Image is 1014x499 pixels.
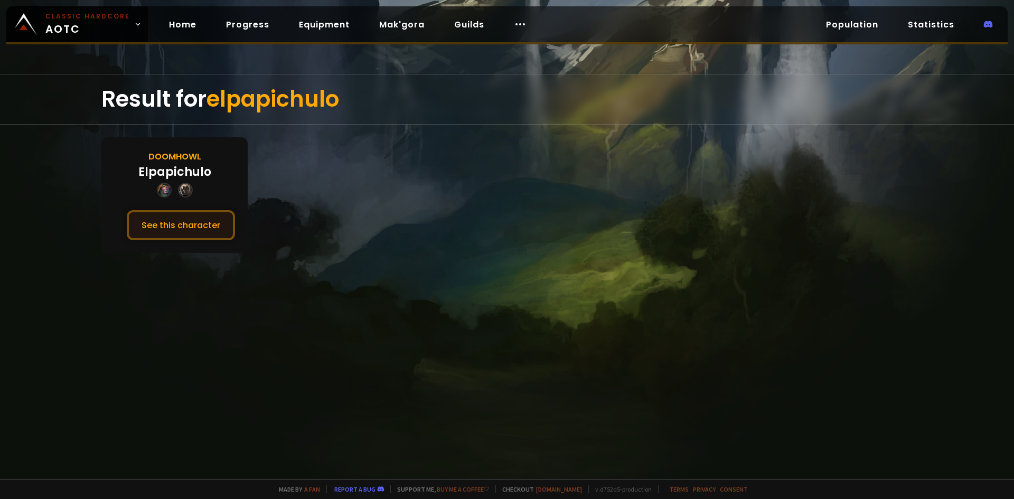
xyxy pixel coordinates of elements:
[218,14,278,35] a: Progress
[588,485,652,493] span: v. d752d5 - production
[536,485,582,493] a: [DOMAIN_NAME]
[45,12,130,21] small: Classic Hardcore
[334,485,375,493] a: Report a bug
[161,14,205,35] a: Home
[693,485,716,493] a: Privacy
[45,12,130,37] span: AOTC
[437,485,489,493] a: Buy me a coffee
[290,14,358,35] a: Equipment
[127,210,235,240] button: See this character
[148,150,201,163] div: Doomhowl
[371,14,433,35] a: Mak'gora
[206,83,339,115] span: elpapichulo
[818,14,887,35] a: Population
[495,485,582,493] span: Checkout
[6,6,148,42] a: Classic HardcoreAOTC
[390,485,489,493] span: Support me,
[899,14,963,35] a: Statistics
[720,485,748,493] a: Consent
[273,485,320,493] span: Made by
[446,14,493,35] a: Guilds
[669,485,689,493] a: Terms
[304,485,320,493] a: a fan
[101,74,913,124] div: Result for
[138,163,211,181] div: Elpapichulo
